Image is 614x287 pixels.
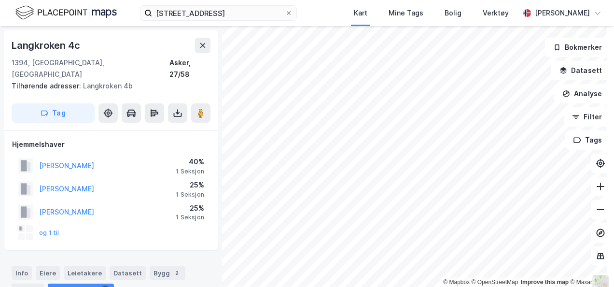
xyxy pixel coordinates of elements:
div: 40% [176,156,204,168]
div: Asker, 27/58 [169,57,210,80]
iframe: Chat Widget [566,241,614,287]
div: 25% [176,202,204,214]
div: 25% [176,179,204,191]
div: 1 Seksjon [176,168,204,175]
div: Datasett [110,266,146,280]
div: 1 Seksjon [176,214,204,221]
img: logo.f888ab2527a4732fd821a326f86c7f29.svg [15,4,117,21]
div: Bolig [445,7,461,19]
div: 1394, [GEOGRAPHIC_DATA], [GEOGRAPHIC_DATA] [12,57,169,80]
button: Filter [564,107,610,127]
div: Eiere [36,266,60,280]
div: Mine Tags [389,7,423,19]
a: OpenStreetMap [472,279,518,286]
a: Mapbox [443,279,470,286]
div: Leietakere [64,266,106,280]
div: Info [12,266,32,280]
div: [PERSON_NAME] [535,7,590,19]
div: 1 Seksjon [176,191,204,199]
button: Tag [12,103,95,123]
div: Bygg [150,266,185,280]
a: Improve this map [521,279,569,286]
button: Datasett [551,61,610,80]
div: 2 [172,268,181,278]
button: Bokmerker [545,38,610,57]
div: Kart [354,7,367,19]
button: Tags [565,130,610,150]
span: Tilhørende adresser: [12,82,83,90]
div: Langkroken 4c [12,38,82,53]
div: Hjemmelshaver [12,139,210,150]
div: Langkroken 4b [12,80,203,92]
div: Verktøy [483,7,509,19]
div: Kontrollprogram for chat [566,241,614,287]
input: Søk på adresse, matrikkel, gårdeiere, leietakere eller personer [152,6,285,20]
button: Analyse [554,84,610,103]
